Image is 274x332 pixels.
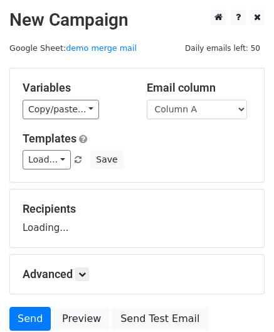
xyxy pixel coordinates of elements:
small: Google Sheet: [9,43,137,53]
a: Send [9,307,51,331]
a: demo merge mail [66,43,137,53]
h5: Recipients [23,202,251,216]
h5: Variables [23,81,128,95]
a: Daily emails left: 50 [181,43,265,53]
a: Send Test Email [112,307,208,331]
a: Templates [23,132,76,145]
a: Preview [54,307,109,331]
a: Load... [23,150,71,169]
h5: Email column [147,81,252,95]
h5: Advanced [23,267,251,281]
button: Save [90,150,123,169]
a: Copy/paste... [23,100,99,119]
h2: New Campaign [9,9,265,31]
span: Daily emails left: 50 [181,41,265,55]
div: Loading... [23,202,251,235]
